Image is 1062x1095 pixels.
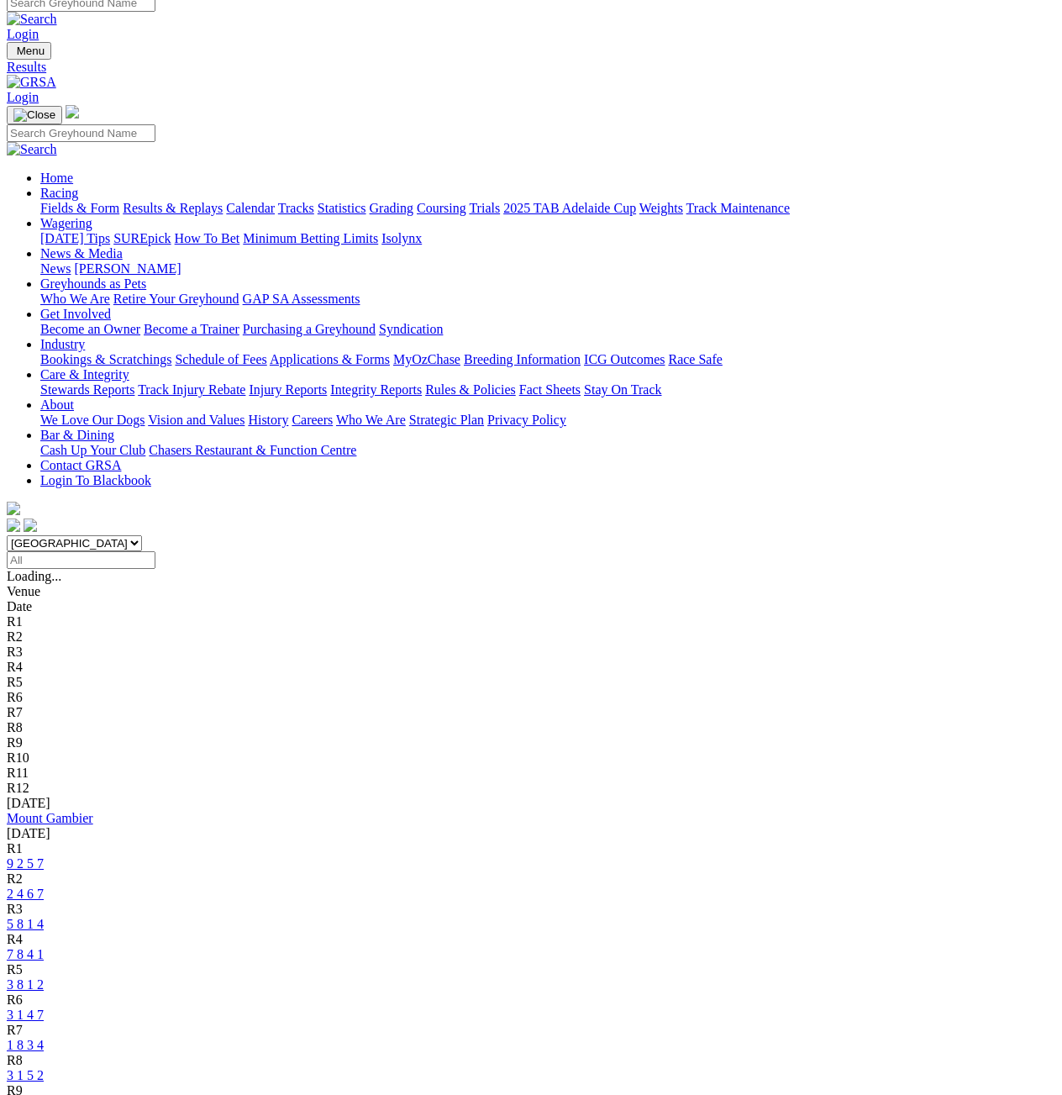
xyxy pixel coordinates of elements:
[7,887,44,901] a: 2 4 6 7
[270,352,390,366] a: Applications & Forms
[40,413,145,427] a: We Love Our Dogs
[7,1038,44,1052] a: 1 8 3 4
[226,201,275,215] a: Calendar
[330,382,422,397] a: Integrity Reports
[7,902,1055,917] div: R3
[40,216,92,230] a: Wagering
[40,443,1055,458] div: Bar & Dining
[148,413,244,427] a: Vision and Values
[40,367,129,382] a: Care & Integrity
[123,201,223,215] a: Results & Replays
[40,292,1055,307] div: Greyhounds as Pets
[464,352,581,366] a: Breeding Information
[40,413,1055,428] div: About
[7,856,44,871] a: 9 2 5 7
[7,629,1055,645] div: R2
[40,322,1055,337] div: Get Involved
[138,382,245,397] a: Track Injury Rebate
[7,645,1055,660] div: R3
[40,261,1055,276] div: News & Media
[7,660,1055,675] div: R4
[417,201,466,215] a: Coursing
[668,352,722,366] a: Race Safe
[40,276,146,291] a: Greyhounds as Pets
[40,473,151,487] a: Login To Blackbook
[7,106,62,124] button: Toggle navigation
[7,690,1055,705] div: R6
[379,322,443,336] a: Syndication
[7,766,1055,781] div: R11
[175,231,240,245] a: How To Bet
[7,1068,44,1082] a: 3 1 5 2
[425,382,516,397] a: Rules & Policies
[243,322,376,336] a: Purchasing a Greyhound
[40,322,140,336] a: Become an Owner
[381,231,422,245] a: Isolynx
[7,599,1055,614] div: Date
[248,413,288,427] a: History
[7,962,1055,977] div: R5
[40,246,123,261] a: News & Media
[7,519,20,532] img: facebook.svg
[74,261,181,276] a: [PERSON_NAME]
[7,90,39,104] a: Login
[24,519,37,532] img: twitter.svg
[7,705,1055,720] div: R7
[409,413,484,427] a: Strategic Plan
[7,42,51,60] button: Toggle navigation
[7,75,56,90] img: GRSA
[7,27,39,41] a: Login
[469,201,500,215] a: Trials
[40,352,1055,367] div: Industry
[149,443,356,457] a: Chasers Restaurant & Function Centre
[40,292,110,306] a: Who We Are
[249,382,327,397] a: Injury Reports
[7,811,93,825] a: Mount Gambier
[40,261,71,276] a: News
[40,231,1055,246] div: Wagering
[686,201,790,215] a: Track Maintenance
[7,675,1055,690] div: R5
[584,382,661,397] a: Stay On Track
[40,443,145,457] a: Cash Up Your Club
[243,231,378,245] a: Minimum Betting Limits
[7,750,1055,766] div: R10
[144,322,239,336] a: Become a Trainer
[519,382,581,397] a: Fact Sheets
[393,352,460,366] a: MyOzChase
[40,428,114,442] a: Bar & Dining
[175,352,266,366] a: Schedule of Fees
[584,352,665,366] a: ICG Outcomes
[7,614,1055,629] div: R1
[7,977,44,992] a: 3 8 1 2
[7,1053,1055,1068] div: R8
[7,871,1055,887] div: R2
[40,201,119,215] a: Fields & Form
[40,201,1055,216] div: Racing
[113,231,171,245] a: SUREpick
[40,186,78,200] a: Racing
[40,307,111,321] a: Get Involved
[7,1023,1055,1038] div: R7
[40,382,134,397] a: Stewards Reports
[336,413,406,427] a: Who We Are
[13,108,55,122] img: Close
[7,826,1055,841] div: [DATE]
[40,397,74,412] a: About
[7,124,155,142] input: Search
[7,142,57,157] img: Search
[40,352,171,366] a: Bookings & Scratchings
[40,458,121,472] a: Contact GRSA
[243,292,360,306] a: GAP SA Assessments
[40,231,110,245] a: [DATE] Tips
[7,584,1055,599] div: Venue
[7,992,1055,1008] div: R6
[40,171,73,185] a: Home
[7,841,1055,856] div: R1
[292,413,333,427] a: Careers
[7,12,57,27] img: Search
[7,735,1055,750] div: R9
[17,45,45,57] span: Menu
[7,60,1055,75] a: Results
